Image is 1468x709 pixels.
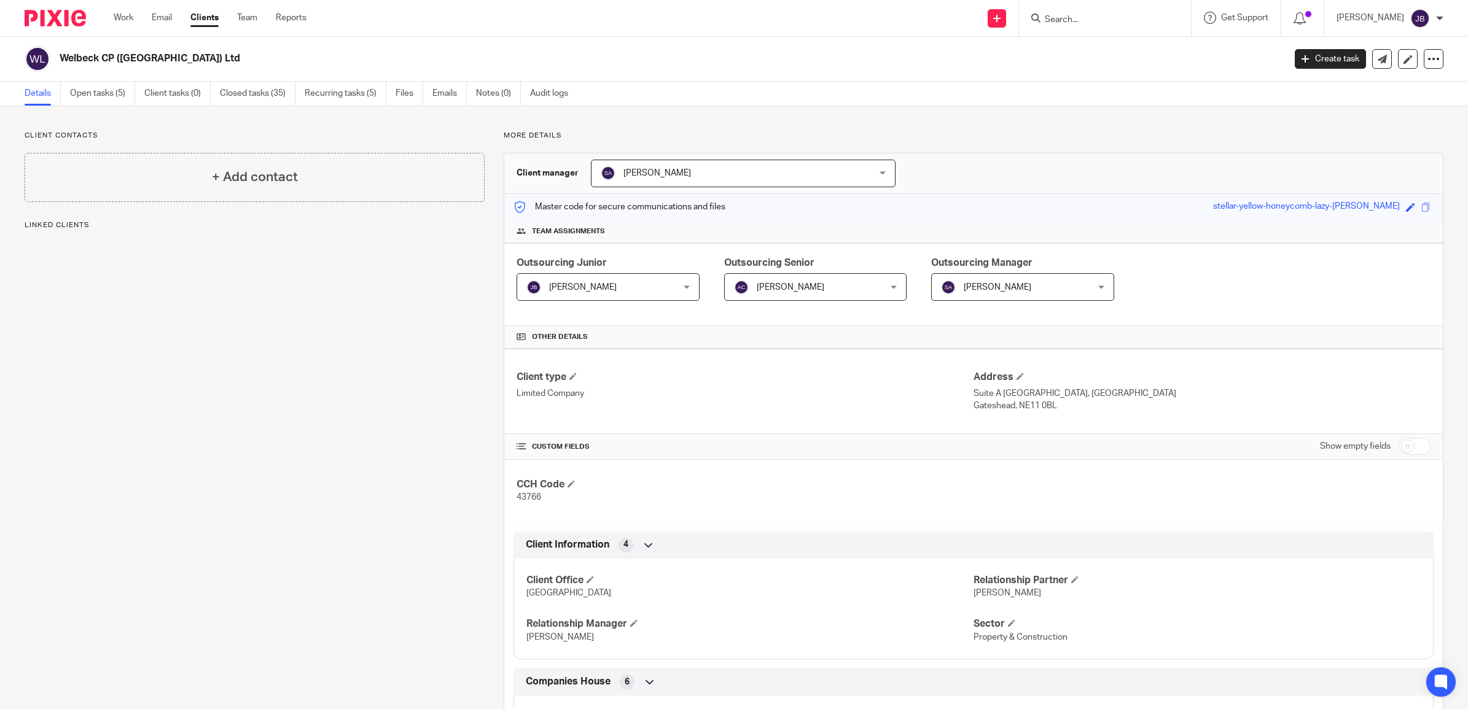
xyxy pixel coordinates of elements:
a: Client tasks (0) [144,82,211,106]
a: Create task [1295,49,1366,69]
a: Notes (0) [476,82,521,106]
div: stellar-yellow-honeycomb-lazy-[PERSON_NAME] [1213,200,1400,214]
p: Gateshead, NE11 0BL [974,400,1431,412]
h4: Relationship Partner [974,574,1421,587]
a: Reports [276,12,306,24]
a: Emails [432,82,467,106]
span: [PERSON_NAME] [623,169,691,177]
a: Recurring tasks (5) [305,82,386,106]
span: [PERSON_NAME] [757,283,824,292]
span: [PERSON_NAME] [974,589,1041,597]
img: svg%3E [941,280,956,295]
span: Outsourcing Junior [517,258,607,268]
h4: CUSTOM FIELDS [517,442,974,452]
label: Show empty fields [1320,440,1391,452]
span: Companies House [526,675,611,688]
p: Limited Company [517,387,974,400]
p: Master code for secure communications and files [513,201,725,213]
span: [PERSON_NAME] [526,633,594,641]
img: svg%3E [1410,9,1430,28]
p: Linked clients [25,220,485,230]
h4: Client type [517,371,974,384]
h4: Relationship Manager [526,618,974,630]
img: Pixie [25,10,86,26]
a: Team [237,12,257,24]
span: Other details [532,332,588,342]
span: [PERSON_NAME] [549,283,617,292]
p: More details [504,131,1443,141]
a: Email [152,12,172,24]
h4: CCH Code [517,478,974,491]
img: svg%3E [734,280,749,295]
p: [PERSON_NAME] [1337,12,1404,24]
a: Clients [190,12,219,24]
span: Get Support [1221,14,1268,22]
a: Audit logs [530,82,577,106]
p: Client contacts [25,131,485,141]
img: svg%3E [526,280,541,295]
span: Outsourcing Senior [724,258,814,268]
span: Outsourcing Manager [931,258,1033,268]
h4: Address [974,371,1431,384]
a: Closed tasks (35) [220,82,295,106]
p: Suite A [GEOGRAPHIC_DATA], [GEOGRAPHIC_DATA] [974,387,1431,400]
span: [GEOGRAPHIC_DATA] [526,589,611,597]
a: Files [396,82,423,106]
span: [PERSON_NAME] [964,283,1031,292]
img: svg%3E [25,46,50,72]
span: 43766 [517,493,541,502]
input: Search [1044,15,1154,26]
h3: Client manager [517,167,579,179]
h4: Client Office [526,574,974,587]
span: 6 [625,676,630,688]
a: Work [114,12,133,24]
a: Details [25,82,61,106]
h2: Welbeck CP ([GEOGRAPHIC_DATA]) Ltd [60,52,1033,65]
img: svg%3E [601,166,615,180]
span: Client Information [526,538,609,551]
h4: + Add contact [212,168,298,187]
span: Property & Construction [974,633,1068,641]
h4: Sector [974,618,1421,630]
a: Open tasks (5) [70,82,135,106]
span: 4 [623,538,628,551]
span: Team assignments [532,227,605,236]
